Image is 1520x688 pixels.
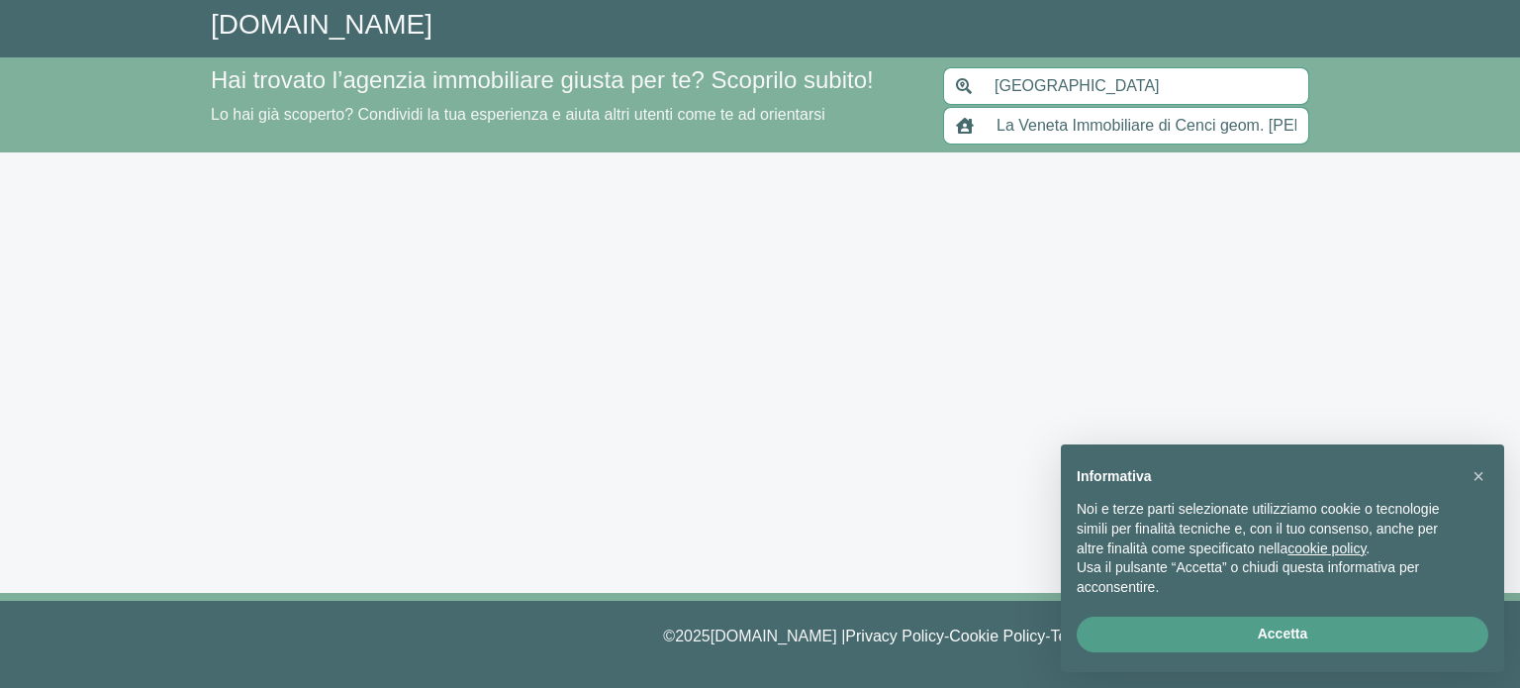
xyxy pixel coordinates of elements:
span: × [1472,465,1484,487]
h2: Informativa [1077,468,1457,485]
a: [DOMAIN_NAME] [211,9,432,40]
input: Inserisci area di ricerca (Comune o Provincia) [983,67,1309,105]
a: Privacy Policy [845,628,944,644]
h4: Hai trovato l’agenzia immobiliare giusta per te? Scoprilo subito! [211,66,919,95]
p: © 2025 [DOMAIN_NAME] | - - | [211,625,1309,648]
button: Chiudi questa informativa [1463,460,1494,492]
a: cookie policy - il link si apre in una nuova scheda [1287,541,1366,556]
a: Cookie Policy [949,628,1045,644]
p: Noi e terze parti selezionate utilizziamo cookie o tecnologie simili per finalità tecniche e, con... [1077,500,1457,558]
p: Usa il pulsante “Accetta” o chiudi questa informativa per acconsentire. [1077,558,1457,597]
p: Lo hai già scoperto? Condividi la tua esperienza e aiuta altri utenti come te ad orientarsi [211,103,919,127]
button: Accetta [1077,617,1488,652]
input: Inserisci nome agenzia immobiliare [985,107,1309,145]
